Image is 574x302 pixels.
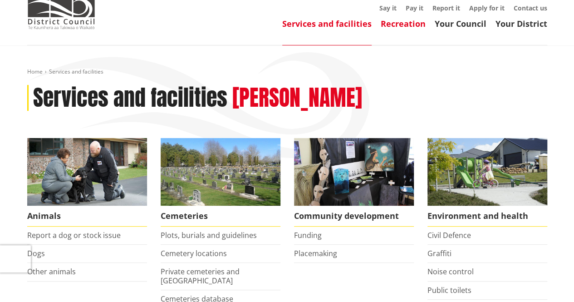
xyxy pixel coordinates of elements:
[427,248,451,258] a: Graffiti
[161,138,280,227] a: Huntly Cemetery Cemeteries
[27,206,147,227] span: Animals
[161,138,280,206] img: Huntly Cemetery
[27,138,147,227] a: Waikato District Council Animal Control team Animals
[27,248,45,258] a: Dogs
[496,18,547,29] a: Your District
[27,267,76,277] a: Other animals
[294,230,322,240] a: Funding
[294,206,414,227] span: Community development
[432,4,460,12] a: Report it
[27,68,547,76] nav: breadcrumb
[161,230,257,240] a: Plots, burials and guidelines
[379,4,397,12] a: Say it
[294,138,414,227] a: Matariki Travelling Suitcase Art Exhibition Community development
[427,206,547,227] span: Environment and health
[294,248,337,258] a: Placemaking
[27,68,43,75] a: Home
[427,230,471,240] a: Civil Defence
[49,68,103,75] span: Services and facilities
[282,18,372,29] a: Services and facilities
[161,206,280,227] span: Cemeteries
[427,267,474,277] a: Noise control
[532,264,565,297] iframe: Messenger Launcher
[294,138,414,206] img: Matariki Travelling Suitcase Art Exhibition
[427,285,471,295] a: Public toilets
[427,138,547,227] a: New housing in Pokeno Environment and health
[381,18,426,29] a: Recreation
[33,85,227,111] h1: Services and facilities
[27,138,147,206] img: Animal Control
[469,4,505,12] a: Apply for it
[514,4,547,12] a: Contact us
[232,85,362,111] h2: [PERSON_NAME]
[161,248,227,258] a: Cemetery locations
[27,230,121,240] a: Report a dog or stock issue
[406,4,423,12] a: Pay it
[427,138,547,206] img: New housing in Pokeno
[435,18,486,29] a: Your Council
[161,267,240,285] a: Private cemeteries and [GEOGRAPHIC_DATA]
